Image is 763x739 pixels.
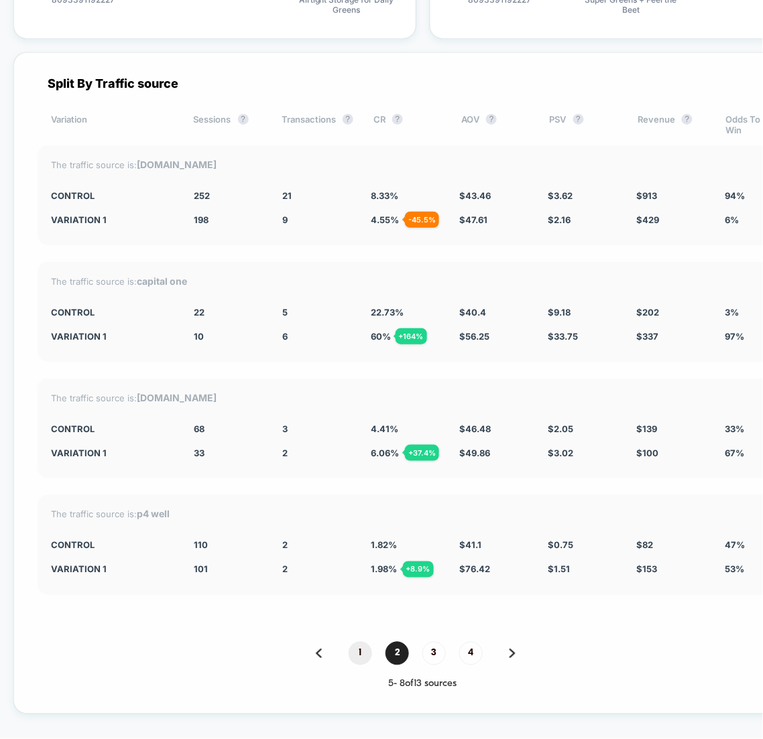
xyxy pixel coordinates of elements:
[51,540,174,551] div: CONTROL
[371,214,400,225] span: 4.55 %
[548,423,574,434] span: $ 2.05
[51,564,174,575] div: Variation 1
[459,642,483,665] span: 4
[460,307,487,318] span: $ 40.4
[460,331,490,342] span: $ 56.25
[548,448,574,458] span: $ 3.02
[573,114,584,125] button: ?
[371,564,398,575] span: 1.98 %
[283,540,288,551] span: 2
[194,307,205,318] span: 22
[283,190,292,201] span: 21
[460,190,491,201] span: $ 43.46
[548,214,571,225] span: $ 2.16
[137,159,217,170] strong: [DOMAIN_NAME]
[194,190,211,201] span: 252
[637,448,659,458] span: $ 100
[422,642,446,665] span: 3
[460,540,482,551] span: $ 41.1
[548,190,573,201] span: $ 3.62
[194,564,209,575] span: 101
[638,114,705,135] div: Revenue
[194,540,209,551] span: 110
[283,448,288,458] span: 2
[637,190,658,201] span: $ 913
[194,448,205,458] span: 33
[283,214,288,225] span: 9
[194,423,205,434] span: 68
[194,214,209,225] span: 198
[637,331,659,342] span: $ 337
[371,331,392,342] span: 60 %
[637,564,658,575] span: $ 153
[371,307,404,318] span: 22.73 %
[51,423,174,434] div: CONTROL
[637,214,660,225] span: $ 429
[51,331,174,342] div: Variation 1
[349,642,372,665] span: 1
[548,307,571,318] span: $ 9.18
[396,328,427,344] div: + 164 %
[283,423,288,434] span: 3
[386,642,409,665] span: 2
[51,448,174,458] div: Variation 1
[510,649,516,658] img: pagination forward
[51,307,174,318] div: CONTROL
[392,114,403,125] button: ?
[682,114,693,125] button: ?
[51,214,174,225] div: Variation 1
[460,214,488,225] span: $ 47.61
[371,190,399,201] span: 8.33 %
[194,114,261,135] div: Sessions
[460,423,491,434] span: $ 46.48
[371,448,400,458] span: 6.06 %
[548,564,571,575] span: $ 1.51
[137,275,187,287] strong: capital one
[637,540,654,551] span: $ 82
[137,392,217,403] strong: [DOMAIN_NAME]
[316,649,322,658] img: pagination back
[548,331,579,342] span: $ 33.75
[637,307,660,318] span: $ 202
[548,540,574,551] span: $ 0.75
[373,114,441,135] div: CR
[405,212,439,228] div: - 45.5 %
[403,561,434,578] div: + 8.9 %
[371,540,398,551] span: 1.82 %
[550,114,618,135] div: PSV
[283,564,288,575] span: 2
[282,114,353,135] div: Transactions
[371,423,399,434] span: 4.41 %
[137,509,170,520] strong: p4 well
[283,331,288,342] span: 6
[51,190,174,201] div: CONTROL
[460,448,491,458] span: $ 49.86
[194,331,204,342] span: 10
[460,564,491,575] span: $ 76.42
[405,445,439,461] div: + 37.4 %
[238,114,249,125] button: ?
[461,114,529,135] div: AOV
[51,114,174,135] div: Variation
[283,307,288,318] span: 5
[637,423,658,434] span: $ 139
[486,114,497,125] button: ?
[343,114,353,125] button: ?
